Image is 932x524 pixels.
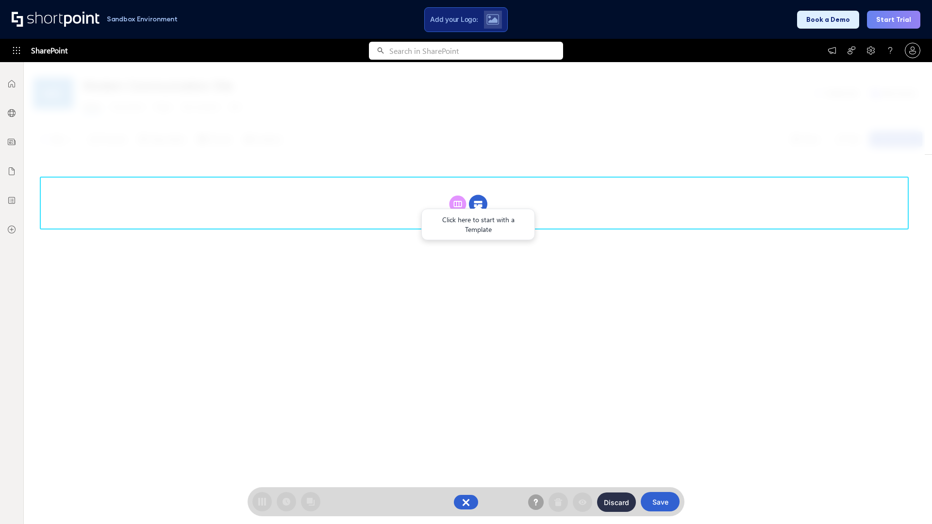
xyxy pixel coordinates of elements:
[107,16,178,22] h1: Sandbox Environment
[597,492,636,512] button: Discard
[641,492,680,511] button: Save
[430,15,478,24] span: Add your Logo:
[389,42,563,60] input: Search in SharePoint
[486,14,499,25] img: Upload logo
[883,477,932,524] iframe: Chat Widget
[31,39,67,62] span: SharePoint
[867,11,920,29] button: Start Trial
[797,11,859,29] button: Book a Demo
